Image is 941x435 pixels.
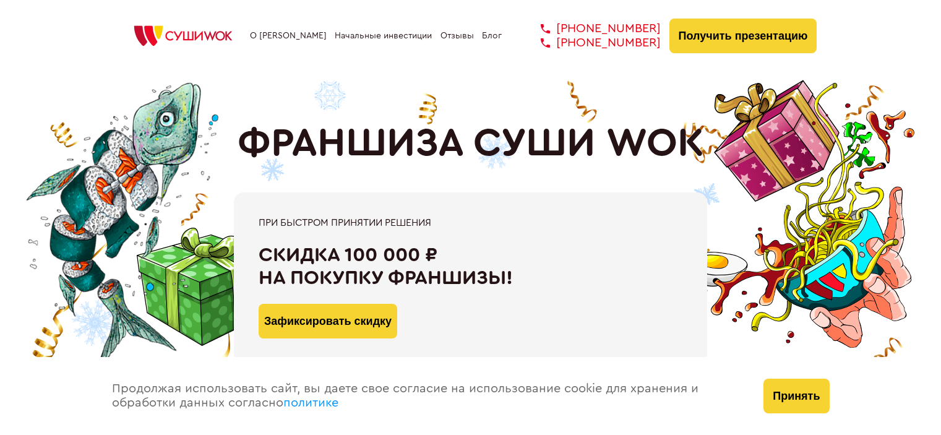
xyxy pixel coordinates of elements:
h1: ФРАНШИЗА СУШИ WOK [238,121,704,166]
a: О [PERSON_NAME] [250,31,327,41]
button: Получить презентацию [669,19,817,53]
a: Блог [482,31,502,41]
div: При быстром принятии решения [259,217,682,228]
button: Принять [763,379,829,413]
img: СУШИWOK [124,22,242,50]
div: Скидка 100 000 ₽ на покупку франшизы! [259,244,682,290]
button: Зафиксировать скидку [259,304,397,338]
a: [PHONE_NUMBER] [522,36,661,50]
a: Начальные инвестиции [335,31,432,41]
a: [PHONE_NUMBER] [522,22,661,36]
a: политике [283,397,338,409]
div: Продолжая использовать сайт, вы даете свое согласие на использование cookie для хранения и обрабо... [100,357,752,435]
a: Отзывы [440,31,474,41]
